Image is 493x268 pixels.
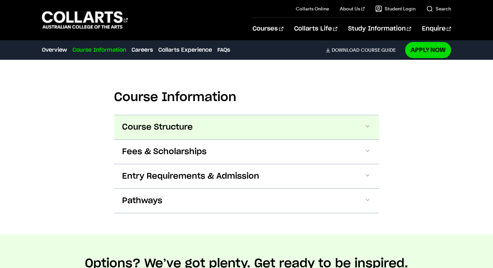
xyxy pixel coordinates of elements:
span: Pathways [122,195,162,206]
a: FAQs [217,46,230,54]
a: Enquire [422,18,451,40]
a: Overview [42,46,67,54]
a: Study Information [348,18,411,40]
button: Pathways [114,189,379,213]
div: Go to homepage [42,10,128,30]
a: Apply Now [405,42,451,58]
a: Collarts Life [294,18,337,40]
a: DownloadCourse Guide [326,47,401,53]
h2: Course Information [114,90,379,105]
a: Careers [131,46,153,54]
button: Fees & Scholarships [114,140,379,164]
button: Entry Requirements & Admission [114,164,379,188]
a: Collarts Online [296,5,329,12]
button: Course Structure [114,115,379,139]
span: Fees & Scholarships [122,146,207,157]
a: Search [426,5,451,12]
span: Entry Requirements & Admission [122,171,259,182]
span: Course Structure [122,122,193,133]
a: About Us [340,5,365,12]
a: Student Login [375,5,416,12]
a: Courses [253,18,283,40]
a: Course Information [72,46,126,54]
span: Download [332,47,360,53]
a: Collarts Experience [158,46,212,54]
